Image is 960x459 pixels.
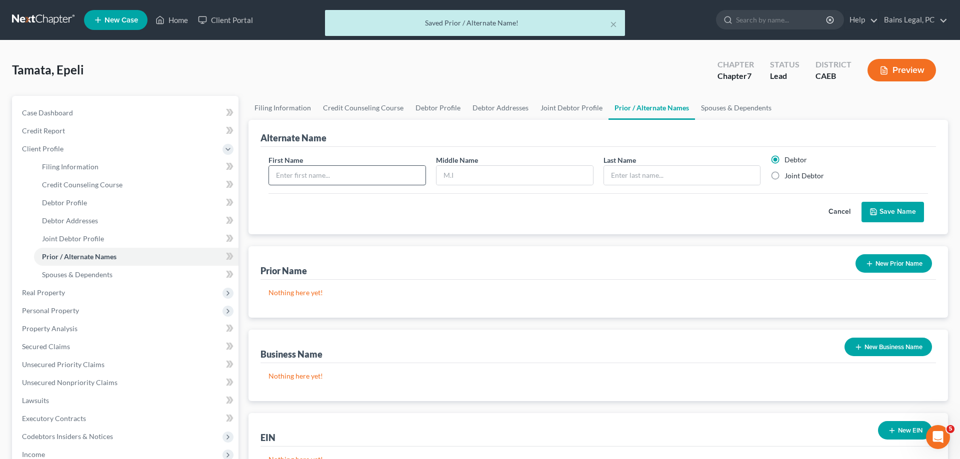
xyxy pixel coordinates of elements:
[42,162,98,171] span: Filing Information
[946,425,954,433] span: 5
[22,450,45,459] span: Income
[695,96,777,120] a: Spouses & Dependents
[14,122,238,140] a: Credit Report
[248,96,317,120] a: Filing Information
[333,18,617,28] div: Saved Prior / Alternate Name!
[815,59,851,70] div: District
[534,96,608,120] a: Joint Debtor Profile
[260,432,275,444] div: EIN
[747,71,751,80] span: 7
[436,166,593,185] input: M.I
[34,194,238,212] a: Debtor Profile
[14,338,238,356] a: Secured Claims
[260,348,322,360] div: Business Name
[22,126,65,135] span: Credit Report
[784,155,807,165] label: Debtor
[22,144,63,153] span: Client Profile
[770,70,799,82] div: Lead
[34,158,238,176] a: Filing Information
[260,132,326,144] div: Alternate Name
[22,108,73,117] span: Case Dashboard
[817,202,861,222] button: Cancel
[269,166,425,185] input: Enter first name...
[22,432,113,441] span: Codebtors Insiders & Notices
[610,18,617,30] button: ×
[22,396,49,405] span: Lawsuits
[34,248,238,266] a: Prior / Alternate Names
[608,96,695,120] a: Prior / Alternate Names
[717,59,754,70] div: Chapter
[34,176,238,194] a: Credit Counseling Course
[861,202,924,223] button: Save Name
[604,166,760,185] input: Enter last name...
[770,59,799,70] div: Status
[815,70,851,82] div: CAEB
[878,421,932,440] button: New EIN
[22,360,104,369] span: Unsecured Priority Claims
[22,342,70,351] span: Secured Claims
[409,96,466,120] a: Debtor Profile
[603,156,636,164] span: Last Name
[466,96,534,120] a: Debtor Addresses
[844,338,932,356] button: New Business Name
[268,371,928,381] p: Nothing here yet!
[42,198,87,207] span: Debtor Profile
[42,270,112,279] span: Spouses & Dependents
[42,234,104,243] span: Joint Debtor Profile
[22,306,79,315] span: Personal Property
[784,171,824,181] label: Joint Debtor
[926,425,950,449] iframe: Intercom live chat
[22,324,77,333] span: Property Analysis
[855,254,932,273] button: New Prior Name
[42,216,98,225] span: Debtor Addresses
[14,356,238,374] a: Unsecured Priority Claims
[42,252,116,261] span: Prior / Alternate Names
[14,104,238,122] a: Case Dashboard
[436,155,478,165] label: Middle Name
[867,59,936,81] button: Preview
[14,392,238,410] a: Lawsuits
[22,288,65,297] span: Real Property
[14,374,238,392] a: Unsecured Nonpriority Claims
[14,320,238,338] a: Property Analysis
[268,288,928,298] p: Nothing here yet!
[34,230,238,248] a: Joint Debtor Profile
[268,155,303,165] label: First Name
[34,212,238,230] a: Debtor Addresses
[42,180,122,189] span: Credit Counseling Course
[22,414,86,423] span: Executory Contracts
[317,96,409,120] a: Credit Counseling Course
[717,70,754,82] div: Chapter
[34,266,238,284] a: Spouses & Dependents
[14,410,238,428] a: Executory Contracts
[260,265,307,277] div: Prior Name
[12,62,84,77] span: Tamata, Epeli
[22,378,117,387] span: Unsecured Nonpriority Claims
